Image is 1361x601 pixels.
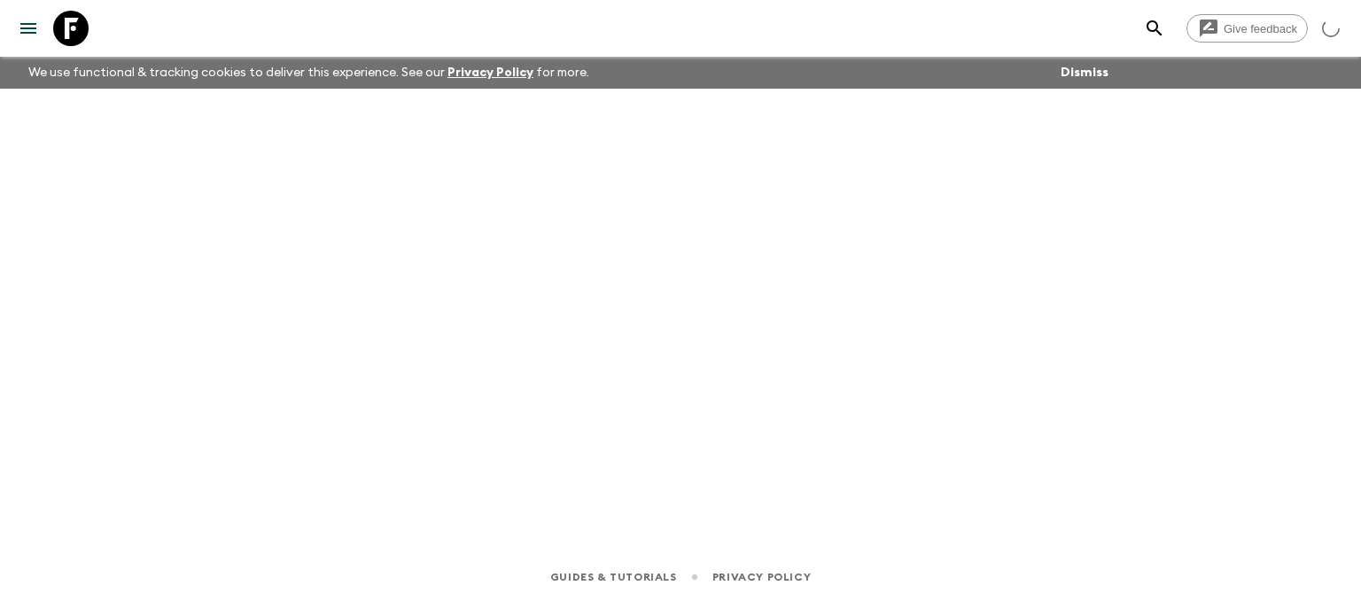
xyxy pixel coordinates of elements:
a: Guides & Tutorials [550,567,677,587]
button: menu [11,11,46,46]
span: Give feedback [1214,22,1307,35]
a: Privacy Policy [712,567,811,587]
a: Give feedback [1186,14,1308,43]
a: Privacy Policy [447,66,533,79]
button: search adventures [1137,11,1172,46]
p: We use functional & tracking cookies to deliver this experience. See our for more. [21,57,596,89]
button: Dismiss [1056,60,1113,85]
